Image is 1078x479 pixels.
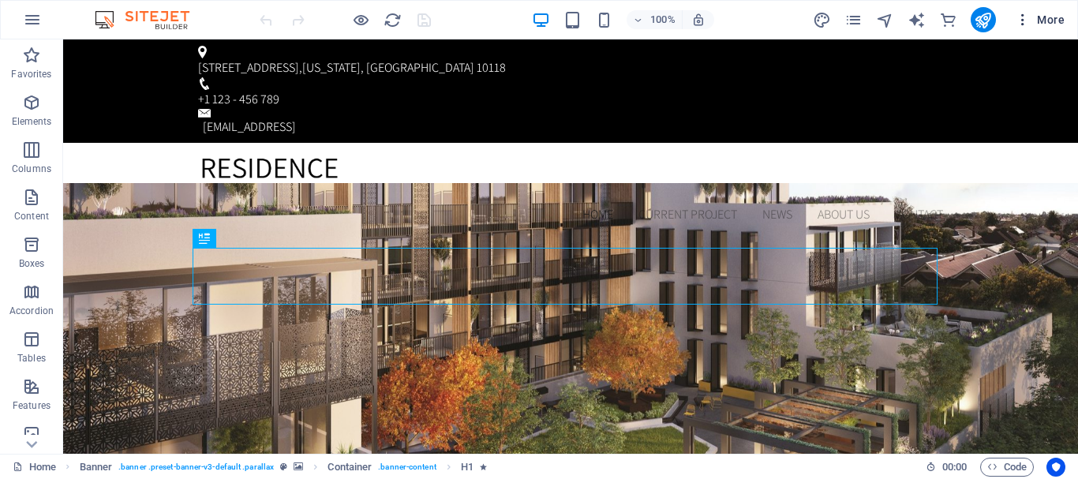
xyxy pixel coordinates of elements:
span: Code [987,458,1027,477]
i: This element contains a background [294,462,303,471]
button: commerce [939,10,958,29]
nav: breadcrumb [80,458,488,477]
button: More [1009,7,1071,32]
span: Click to select. Double-click to edit [328,458,372,477]
button: reload [383,10,402,29]
p: Columns [12,163,51,175]
p: Tables [17,352,46,365]
h6: Session time [926,458,968,477]
button: design [813,10,832,29]
span: . banner .preset-banner-v3-default .parallax [118,458,274,477]
i: On resize automatically adjust zoom level to fit chosen device. [691,13,706,27]
i: This element is a customizable preset [280,462,287,471]
button: pages [844,10,863,29]
span: Click to select. Double-click to edit [461,458,473,477]
i: Pages (Ctrl+Alt+S) [844,11,863,29]
button: navigator [876,10,895,29]
p: Accordion [9,305,54,317]
p: Favorites [11,68,51,80]
h6: 100% [650,10,676,29]
button: Code [980,458,1034,477]
i: Element contains an animation [480,462,487,471]
span: 00 00 [942,458,967,477]
p: Features [13,399,51,412]
span: More [1015,12,1065,28]
img: Editor Logo [91,10,209,29]
span: . banner-content [378,458,436,477]
button: 100% [627,10,683,29]
button: Click here to leave preview mode and continue editing [351,10,370,29]
i: Commerce [939,11,957,29]
span: : [953,461,956,473]
a: Click to cancel selection. Double-click to open Pages [13,458,56,477]
button: Usercentrics [1046,458,1065,477]
p: Elements [12,115,52,128]
i: Design (Ctrl+Alt+Y) [813,11,831,29]
span: Click to select. Double-click to edit [80,458,113,477]
p: Content [14,210,49,223]
button: publish [971,7,996,32]
p: Boxes [19,257,45,270]
button: text_generator [908,10,926,29]
i: Reload page [384,11,402,29]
